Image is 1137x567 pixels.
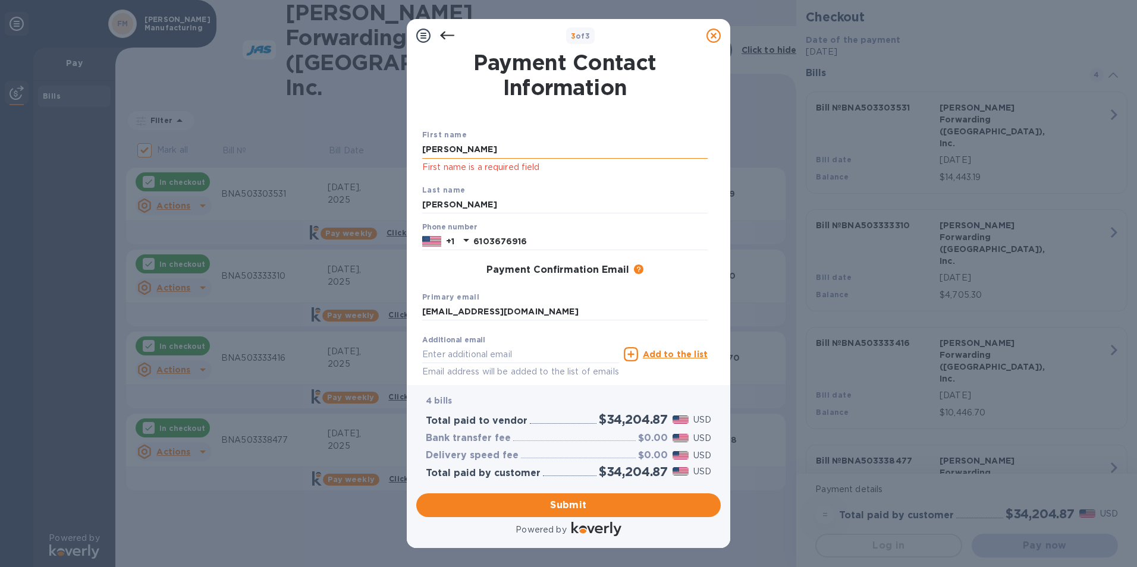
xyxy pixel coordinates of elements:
h1: Payment Contact Information [422,50,708,100]
p: Email address will be added to the list of emails [422,365,619,379]
p: First name is a required field [422,160,708,174]
h2: $34,204.87 [599,412,668,427]
b: First name [422,130,467,139]
h3: Total paid by customer [426,468,541,479]
input: Enter your phone number [473,232,708,250]
label: Additional email [422,337,485,344]
button: Submit [416,493,721,517]
p: USD [693,414,711,426]
u: Add to the list [643,349,708,359]
h3: Payment Confirmation Email [486,264,629,276]
p: +1 [446,235,454,247]
h3: $0.00 [638,433,668,444]
span: 3 [571,31,576,40]
p: USD [693,465,711,478]
img: USD [673,415,689,424]
h3: Total paid to vendor [426,415,527,427]
b: of 3 [571,31,591,40]
input: Enter your last name [422,196,708,214]
input: Enter your primary name [422,303,708,321]
img: USD [673,434,689,442]
b: Primary email [422,292,479,301]
h3: Bank transfer fee [426,433,511,444]
b: Last name [422,185,466,194]
input: Enter your first name [422,141,708,159]
img: USD [673,451,689,459]
p: USD [693,449,711,462]
input: Enter additional email [422,345,619,363]
h3: $0.00 [638,450,668,461]
h2: $34,204.87 [599,464,668,479]
label: Phone number [422,224,477,231]
span: Submit [426,498,711,512]
img: USD [673,467,689,475]
img: Logo [571,522,621,536]
h3: Delivery speed fee [426,450,519,461]
p: USD [693,432,711,445]
b: 4 bills [426,396,452,405]
img: US [422,235,441,248]
p: Powered by [516,524,566,536]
